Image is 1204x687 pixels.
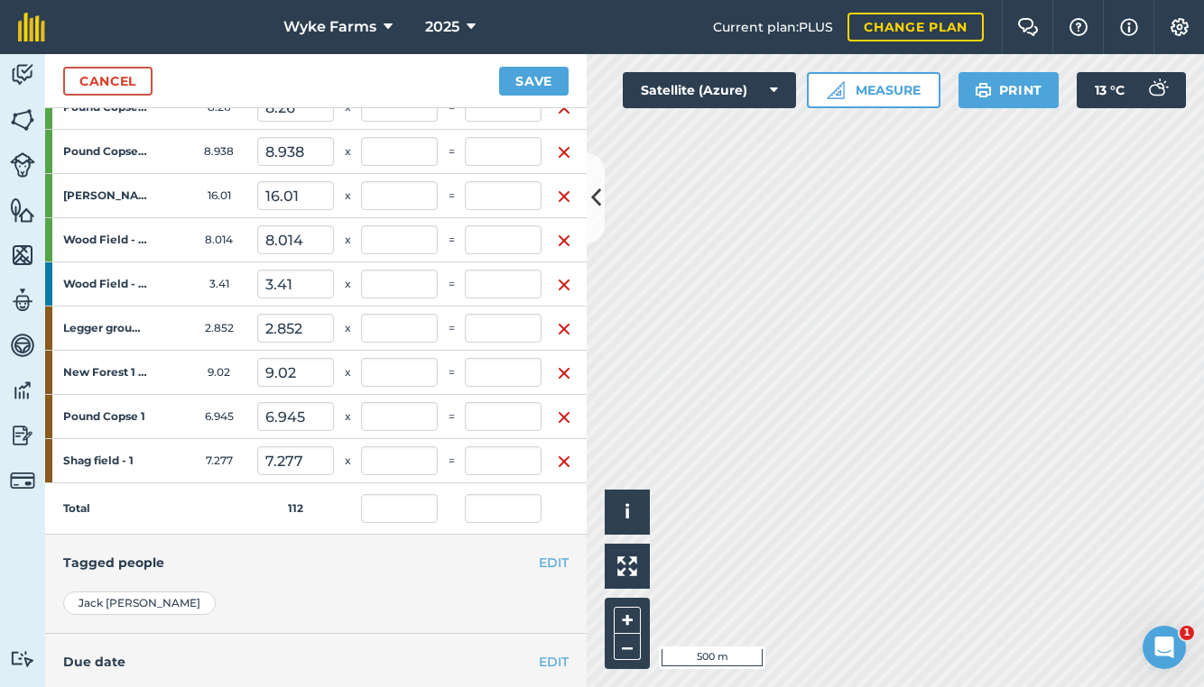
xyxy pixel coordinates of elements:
button: – [614,634,641,660]
td: x [334,130,361,174]
img: svg+xml;base64,PHN2ZyB4bWxucz0iaHR0cDovL3d3dy53My5vcmcvMjAwMC9zdmciIHdpZHRoPSI1NiIgaGVpZ2h0PSI2MC... [10,197,35,224]
button: 13 °C [1077,72,1186,108]
button: EDIT [539,553,569,572]
td: 9.02 [181,351,257,395]
td: = [438,351,465,395]
strong: Total [63,501,90,515]
td: 16.01 [181,174,257,218]
strong: Legger ground - 2 [63,321,148,335]
td: = [438,174,465,218]
img: svg+xml;base64,PHN2ZyB4bWxucz0iaHR0cDovL3d3dy53My5vcmcvMjAwMC9zdmciIHdpZHRoPSI1NiIgaGVpZ2h0PSI2MC... [10,242,35,269]
strong: Pound Copse 3 - 1 [63,100,148,114]
strong: Shag field - 1 [63,453,148,468]
img: svg+xml;base64,PHN2ZyB4bWxucz0iaHR0cDovL3d3dy53My5vcmcvMjAwMC9zdmciIHdpZHRoPSIxNiIgaGVpZ2h0PSIyNC... [557,230,571,252]
img: svg+xml;base64,PD94bWwgdmVyc2lvbj0iMS4wIiBlbmNvZGluZz0idXRmLTgiPz4KPCEtLSBHZW5lcmF0b3I6IEFkb2JlIE... [10,287,35,314]
img: Four arrows, one pointing top left, one top right, one bottom right and the last bottom left [617,556,637,576]
span: 13 ° C [1095,72,1125,108]
strong: Wood Field - Crop [63,233,148,247]
img: svg+xml;base64,PHN2ZyB4bWxucz0iaHR0cDovL3d3dy53My5vcmcvMjAwMC9zdmciIHdpZHRoPSIxNyIgaGVpZ2h0PSIxNy... [1120,16,1138,38]
td: x [334,351,361,395]
img: svg+xml;base64,PD94bWwgdmVyc2lvbj0iMS4wIiBlbmNvZGluZz0idXRmLTgiPz4KPCEtLSBHZW5lcmF0b3I6IEFkb2JlIE... [10,468,35,493]
h4: Tagged people [63,553,569,572]
td: 6.945 [181,395,257,439]
strong: Pound Copse 4 - Crop [63,144,148,159]
td: x [334,174,361,218]
img: svg+xml;base64,PHN2ZyB4bWxucz0iaHR0cDovL3d3dy53My5vcmcvMjAwMC9zdmciIHdpZHRoPSIxNiIgaGVpZ2h0PSIyNC... [557,362,571,384]
td: 8.014 [181,218,257,262]
td: = [438,130,465,174]
td: = [438,218,465,262]
span: 1 [1180,626,1194,640]
img: svg+xml;base64,PHN2ZyB4bWxucz0iaHR0cDovL3d3dy53My5vcmcvMjAwMC9zdmciIHdpZHRoPSIxNiIgaGVpZ2h0PSIyNC... [557,97,571,119]
td: x [334,307,361,351]
td: = [438,439,465,483]
img: Ruler icon [827,81,845,99]
span: Wyke Farms [283,16,376,38]
img: svg+xml;base64,PHN2ZyB4bWxucz0iaHR0cDovL3d3dy53My5vcmcvMjAwMC9zdmciIHdpZHRoPSIxNiIgaGVpZ2h0PSIyNC... [557,186,571,207]
strong: Wood Field - Flower margin [63,277,148,291]
button: Measure [807,72,940,108]
div: Jack [PERSON_NAME] [63,591,216,615]
strong: New Forest 1 - 1 [63,365,148,380]
img: svg+xml;base64,PHN2ZyB4bWxucz0iaHR0cDovL3d3dy53My5vcmcvMjAwMC9zdmciIHdpZHRoPSIxNiIgaGVpZ2h0PSIyNC... [557,318,571,340]
button: Satellite (Azure) [623,72,796,108]
td: = [438,395,465,439]
span: Current plan : PLUS [713,17,833,37]
button: i [605,490,650,535]
td: = [438,262,465,307]
img: Two speech bubbles overlapping with the left bubble in the forefront [1017,18,1039,36]
img: svg+xml;base64,PD94bWwgdmVyc2lvbj0iMS4wIiBlbmNvZGluZz0idXRmLTgiPz4KPCEtLSBHZW5lcmF0b3I6IEFkb2JlIE... [10,152,35,178]
td: 8.26 [181,86,257,130]
span: 2025 [425,16,459,38]
img: svg+xml;base64,PD94bWwgdmVyc2lvbj0iMS4wIiBlbmNvZGluZz0idXRmLTgiPz4KPCEtLSBHZW5lcmF0b3I6IEFkb2JlIE... [10,422,35,449]
button: EDIT [539,652,569,672]
img: svg+xml;base64,PD94bWwgdmVyc2lvbj0iMS4wIiBlbmNvZGluZz0idXRmLTgiPz4KPCEtLSBHZW5lcmF0b3I6IEFkb2JlIE... [1139,72,1175,108]
img: A cog icon [1169,18,1190,36]
img: svg+xml;base64,PHN2ZyB4bWxucz0iaHR0cDovL3d3dy53My5vcmcvMjAwMC9zdmciIHdpZHRoPSIxOSIgaGVpZ2h0PSIyNC... [975,79,992,101]
td: x [334,395,361,439]
button: + [614,607,641,634]
strong: 112 [288,501,303,515]
button: Save [499,67,569,96]
td: = [438,86,465,130]
td: x [334,218,361,262]
img: svg+xml;base64,PD94bWwgdmVyc2lvbj0iMS4wIiBlbmNvZGluZz0idXRmLTgiPz4KPCEtLSBHZW5lcmF0b3I6IEFkb2JlIE... [10,377,35,404]
img: svg+xml;base64,PHN2ZyB4bWxucz0iaHR0cDovL3d3dy53My5vcmcvMjAwMC9zdmciIHdpZHRoPSI1NiIgaGVpZ2h0PSI2MC... [10,106,35,133]
img: svg+xml;base64,PD94bWwgdmVyc2lvbj0iMS4wIiBlbmNvZGluZz0idXRmLTgiPz4KPCEtLSBHZW5lcmF0b3I6IEFkb2JlIE... [10,61,35,88]
img: A question mark icon [1068,18,1089,36]
td: 7.277 [181,439,257,483]
img: svg+xml;base64,PHN2ZyB4bWxucz0iaHR0cDovL3d3dy53My5vcmcvMjAwMC9zdmciIHdpZHRoPSIxNiIgaGVpZ2h0PSIyNC... [557,451,571,472]
strong: Pound Copse 1 [63,409,148,424]
td: x [334,439,361,483]
img: svg+xml;base64,PHN2ZyB4bWxucz0iaHR0cDovL3d3dy53My5vcmcvMjAwMC9zdmciIHdpZHRoPSIxNiIgaGVpZ2h0PSIyNC... [557,407,571,428]
td: 2.852 [181,307,257,351]
img: fieldmargin Logo [18,13,45,41]
img: svg+xml;base64,PHN2ZyB4bWxucz0iaHR0cDovL3d3dy53My5vcmcvMjAwMC9zdmciIHdpZHRoPSIxNiIgaGVpZ2h0PSIyNC... [557,274,571,296]
td: 3.41 [181,262,257,307]
span: i [625,500,630,523]
img: svg+xml;base64,PD94bWwgdmVyc2lvbj0iMS4wIiBlbmNvZGluZz0idXRmLTgiPz4KPCEtLSBHZW5lcmF0b3I6IEFkb2JlIE... [10,650,35,667]
a: Change plan [847,13,984,41]
a: Cancel [63,67,153,96]
strong: [PERSON_NAME] - 1 [63,188,148,203]
img: svg+xml;base64,PHN2ZyB4bWxucz0iaHR0cDovL3d3dy53My5vcmcvMjAwMC9zdmciIHdpZHRoPSIxNiIgaGVpZ2h0PSIyNC... [557,142,571,163]
h4: Due date [63,652,569,672]
iframe: Intercom live chat [1143,626,1186,669]
td: 8.938 [181,130,257,174]
img: svg+xml;base64,PD94bWwgdmVyc2lvbj0iMS4wIiBlbmNvZGluZz0idXRmLTgiPz4KPCEtLSBHZW5lcmF0b3I6IEFkb2JlIE... [10,332,35,359]
td: x [334,86,361,130]
button: Print [959,72,1060,108]
td: x [334,262,361,307]
td: = [438,307,465,351]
